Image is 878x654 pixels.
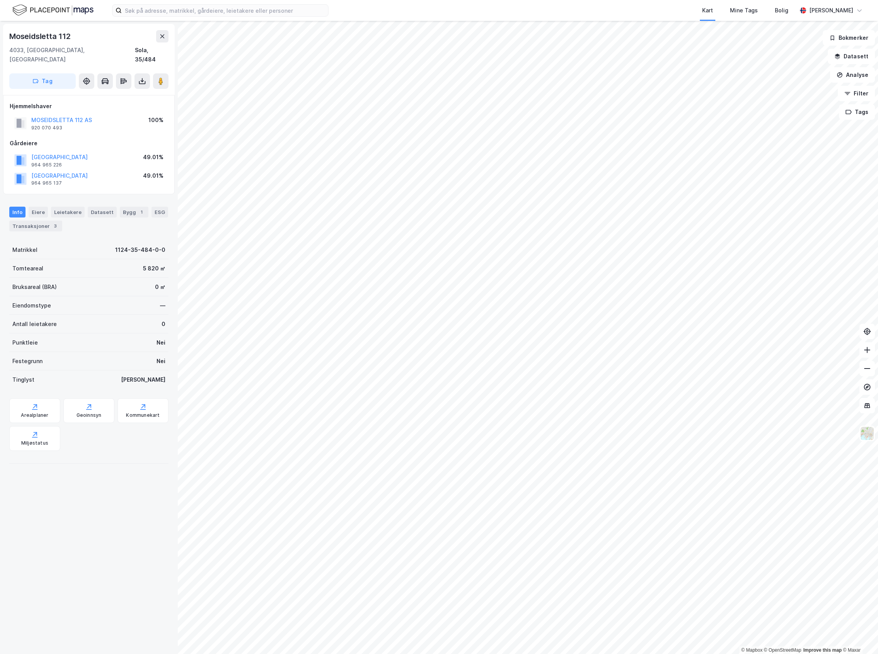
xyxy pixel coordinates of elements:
[10,102,168,111] div: Hjemmelshaver
[120,207,148,217] div: Bygg
[830,67,875,83] button: Analyse
[809,6,853,15] div: [PERSON_NAME]
[51,222,59,230] div: 3
[730,6,758,15] div: Mine Tags
[151,207,168,217] div: ESG
[143,171,163,180] div: 49.01%
[77,412,102,418] div: Geoinnsyn
[839,104,875,120] button: Tags
[155,282,165,292] div: 0 ㎡
[839,617,878,654] div: Kontrollprogram for chat
[157,357,165,366] div: Nei
[838,86,875,101] button: Filter
[21,440,48,446] div: Miljøstatus
[839,617,878,654] iframe: Chat Widget
[115,245,165,255] div: 1124-35-484-0-0
[9,221,62,231] div: Transaksjoner
[860,426,875,441] img: Z
[12,3,94,17] img: logo.f888ab2527a4732fd821a326f86c7f29.svg
[12,319,57,329] div: Antall leietakere
[12,375,34,384] div: Tinglyst
[135,46,168,64] div: Sola, 35/484
[9,73,76,89] button: Tag
[12,264,43,273] div: Tomteareal
[31,180,62,186] div: 964 965 137
[10,139,168,148] div: Gårdeiere
[122,5,328,16] input: Søk på adresse, matrikkel, gårdeiere, leietakere eller personer
[828,49,875,64] button: Datasett
[775,6,788,15] div: Bolig
[157,338,165,347] div: Nei
[143,153,163,162] div: 49.01%
[741,647,762,653] a: Mapbox
[21,412,48,418] div: Arealplaner
[138,208,145,216] div: 1
[803,647,842,653] a: Improve this map
[12,338,38,347] div: Punktleie
[31,162,62,168] div: 964 965 226
[160,301,165,310] div: —
[12,301,51,310] div: Eiendomstype
[126,412,160,418] div: Kommunekart
[148,116,163,125] div: 100%
[88,207,117,217] div: Datasett
[121,375,165,384] div: [PERSON_NAME]
[823,30,875,46] button: Bokmerker
[31,125,62,131] div: 920 070 493
[143,264,165,273] div: 5 820 ㎡
[9,30,72,42] div: Moseidsletta 112
[764,647,801,653] a: OpenStreetMap
[162,319,165,329] div: 0
[12,357,43,366] div: Festegrunn
[12,245,37,255] div: Matrikkel
[12,282,57,292] div: Bruksareal (BRA)
[702,6,713,15] div: Kart
[51,207,85,217] div: Leietakere
[9,207,26,217] div: Info
[9,46,135,64] div: 4033, [GEOGRAPHIC_DATA], [GEOGRAPHIC_DATA]
[29,207,48,217] div: Eiere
